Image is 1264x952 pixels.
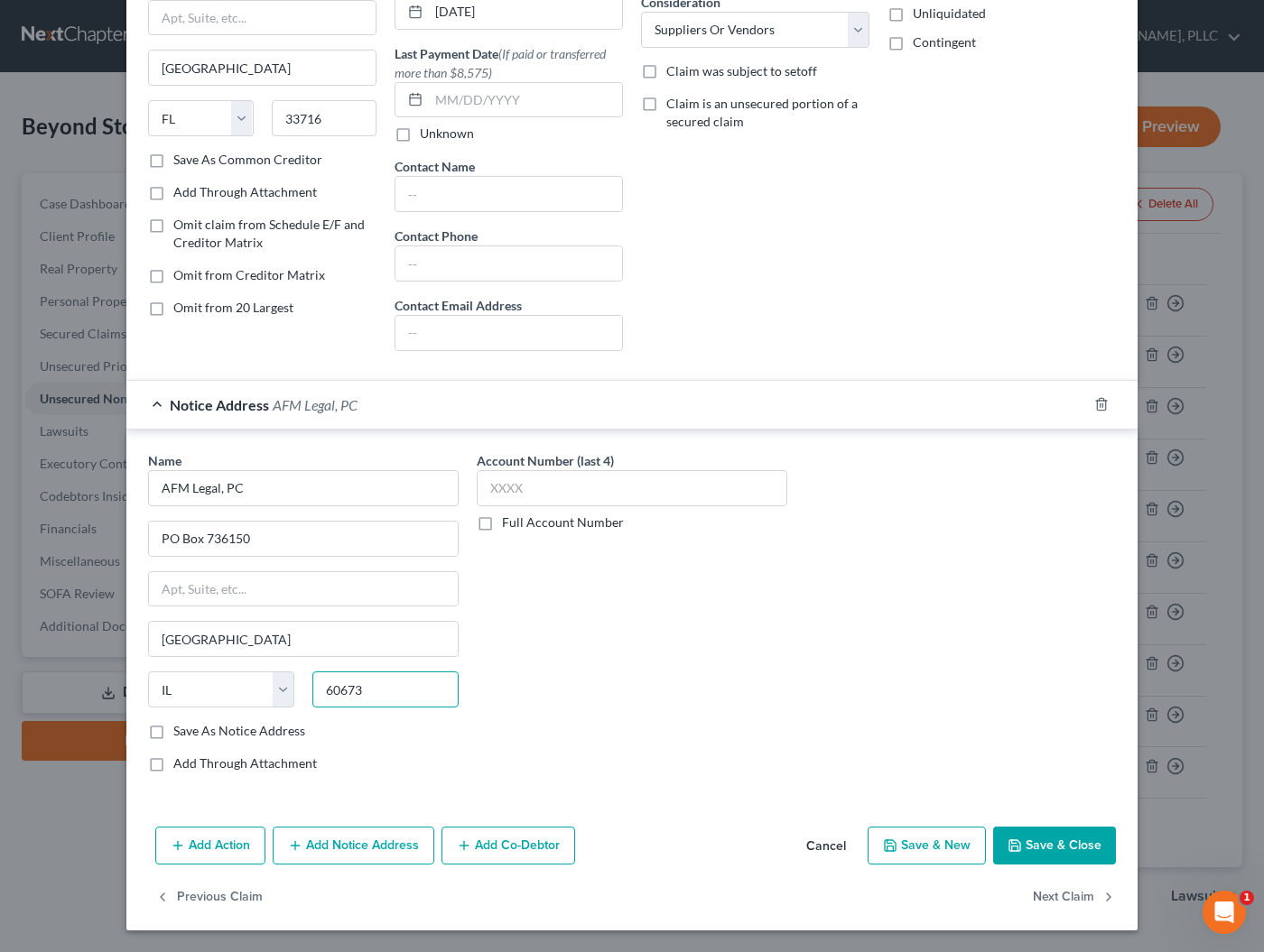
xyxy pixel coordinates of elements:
label: Last Payment Date [395,44,623,82]
span: Notice Address [170,396,269,413]
span: (If paid or transferred more than $8,575) [395,46,606,80]
input: Enter city... [149,51,376,85]
label: Save As Common Creditor [173,151,322,169]
span: Omit from 20 Largest [173,300,293,315]
label: Add Through Attachment [173,183,317,201]
span: Omit from Creditor Matrix [173,267,325,282]
label: Contact Email Address [395,296,522,315]
input: Enter zip... [272,100,377,136]
button: Add Action [155,827,265,864]
input: -- [395,177,622,211]
button: Save & New [868,827,986,864]
label: Save As Notice Address [173,722,305,740]
button: Cancel [792,828,860,864]
span: Contingent [913,34,976,50]
input: -- [395,246,622,281]
label: Contact Name [395,157,475,176]
iframe: Intercom live chat [1203,891,1246,934]
input: Search by name... [148,470,459,506]
span: Claim was subject to setoff [666,63,817,79]
span: Unliquidated [913,5,986,21]
label: Contact Phone [395,226,478,245]
label: Full Account Number [502,513,624,531]
button: Add Notice Address [273,827,434,864]
span: 1 [1240,891,1254,905]
input: Enter zip.. [312,671,459,707]
input: MM/DD/YYYY [429,83,622,117]
input: Enter address... [149,522,458,556]
button: Next Claim [1033,879,1116,917]
input: Enter city... [149,622,458,656]
input: Apt, Suite, etc... [149,1,376,35]
button: Add Co-Debtor [441,827,575,864]
input: -- [395,316,622,350]
span: AFM Legal, PC [273,396,358,413]
input: Apt, Suite, etc... [149,572,458,606]
label: Account Number (last 4) [477,451,614,470]
span: Claim is an unsecured portion of a secured claim [666,96,858,129]
button: Previous Claim [155,879,263,917]
input: XXXX [477,470,787,506]
button: Save & Close [993,827,1116,864]
span: Name [148,453,181,468]
label: Add Through Attachment [173,754,317,772]
span: Omit claim from Schedule E/F and Creditor Matrix [173,217,365,250]
label: Unknown [420,125,474,143]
